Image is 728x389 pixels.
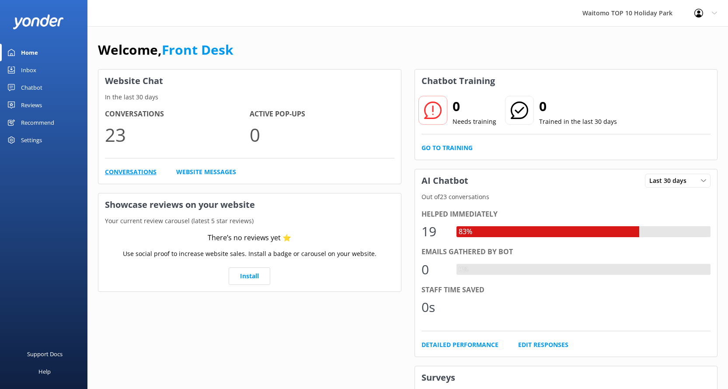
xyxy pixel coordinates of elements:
p: Use social proof to increase website sales. Install a badge or carousel on your website. [123,249,376,259]
p: In the last 30 days [98,92,401,102]
div: 0% [456,264,470,275]
div: Reviews [21,96,42,114]
p: Your current review carousel (latest 5 star reviews) [98,216,401,226]
p: Out of 23 conversations [415,192,718,202]
p: 23 [105,120,250,149]
h4: Active Pop-ups [250,109,394,120]
div: Recommend [21,114,54,131]
p: Trained in the last 30 days [539,117,617,126]
span: Last 30 days [649,176,692,186]
h3: Surveys [415,366,718,389]
h3: Website Chat [98,70,401,92]
a: Front Desk [162,41,233,59]
div: Inbox [21,61,36,79]
div: 83% [456,226,474,238]
p: Needs training [453,117,496,126]
div: Settings [21,131,42,149]
div: Helped immediately [421,209,711,220]
h2: 0 [453,96,496,117]
div: Chatbot [21,79,42,96]
a: Install [229,267,270,285]
a: Website Messages [176,167,236,177]
div: There’s no reviews yet ⭐ [208,232,291,244]
div: Support Docs [27,345,63,363]
a: Edit Responses [518,340,568,350]
h4: Conversations [105,109,250,120]
div: 19 [421,221,448,242]
div: 0 [421,259,448,280]
img: yonder-white-logo.png [13,14,63,29]
div: Home [21,44,38,61]
div: Staff time saved [421,284,711,296]
h3: AI Chatbot [415,169,475,192]
a: Conversations [105,167,157,177]
h1: Welcome, [98,39,233,60]
p: 0 [250,120,394,149]
div: 0s [421,297,448,318]
div: Emails gathered by bot [421,246,711,258]
h2: 0 [539,96,617,117]
div: Help [38,363,51,380]
a: Detailed Performance [421,340,498,350]
h3: Chatbot Training [415,70,502,92]
h3: Showcase reviews on your website [98,193,401,216]
a: Go to Training [421,143,473,153]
